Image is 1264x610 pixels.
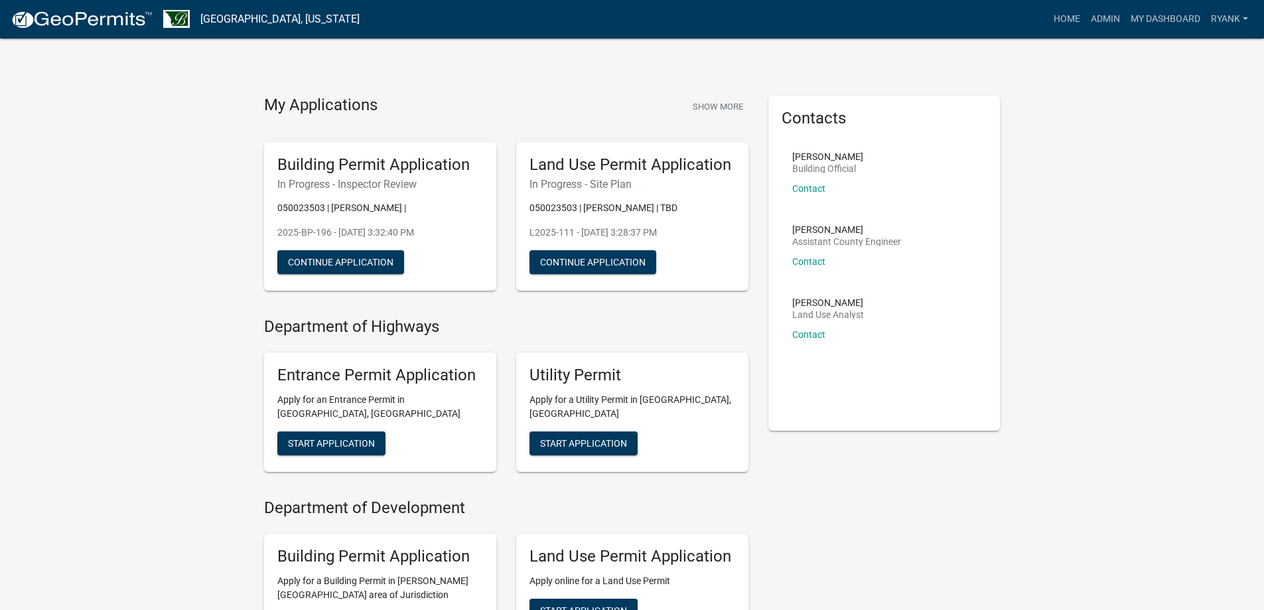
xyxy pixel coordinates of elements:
p: L2025-111 - [DATE] 3:28:37 PM [529,226,735,240]
h5: Building Permit Application [277,547,483,566]
button: Start Application [277,431,386,455]
p: Apply for a Building Permit in [PERSON_NAME][GEOGRAPHIC_DATA] area of Jurisdiction [277,574,483,602]
span: Start Application [540,438,627,449]
p: Assistant County Engineer [792,237,901,246]
p: 050023503 | [PERSON_NAME] | [277,201,483,215]
h4: My Applications [264,96,378,115]
h5: Utility Permit [529,366,735,385]
h4: Department of Highways [264,317,748,337]
h5: Land Use Permit Application [529,547,735,566]
h5: Contacts [782,109,987,128]
h5: Land Use Permit Application [529,155,735,175]
h5: Entrance Permit Application [277,366,483,385]
a: Admin [1086,7,1125,32]
p: Apply for a Utility Permit in [GEOGRAPHIC_DATA], [GEOGRAPHIC_DATA] [529,393,735,421]
h6: In Progress - Site Plan [529,178,735,191]
a: RyanK [1206,7,1253,32]
p: Apply for an Entrance Permit in [GEOGRAPHIC_DATA], [GEOGRAPHIC_DATA] [277,393,483,421]
p: Land Use Analyst [792,310,864,319]
button: Start Application [529,431,638,455]
button: Show More [687,96,748,117]
a: My Dashboard [1125,7,1206,32]
img: Benton County, Minnesota [163,10,190,28]
a: Contact [792,256,825,267]
h5: Building Permit Application [277,155,483,175]
p: [PERSON_NAME] [792,152,863,161]
h6: In Progress - Inspector Review [277,178,483,191]
button: Continue Application [529,250,656,274]
h4: Department of Development [264,498,748,518]
p: Building Official [792,164,863,173]
a: [GEOGRAPHIC_DATA], [US_STATE] [200,8,360,31]
a: Home [1048,7,1086,32]
a: Contact [792,183,825,194]
p: 050023503 | [PERSON_NAME] | TBD [529,201,735,215]
p: 2025-BP-196 - [DATE] 3:32:40 PM [277,226,483,240]
span: Start Application [288,438,375,449]
p: [PERSON_NAME] [792,298,864,307]
p: Apply online for a Land Use Permit [529,574,735,588]
p: [PERSON_NAME] [792,225,901,234]
button: Continue Application [277,250,404,274]
a: Contact [792,329,825,340]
